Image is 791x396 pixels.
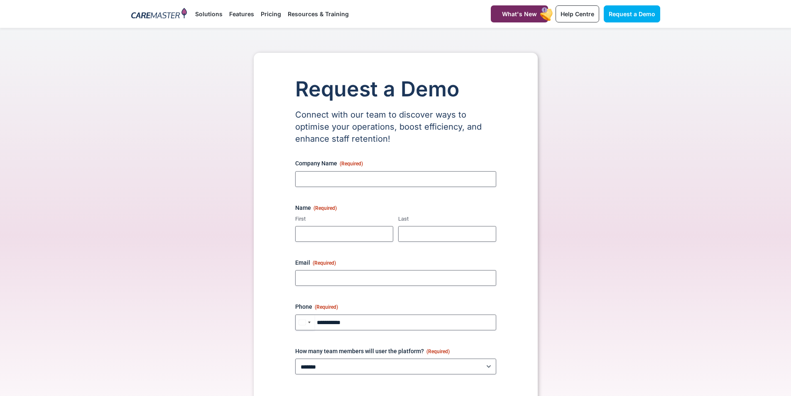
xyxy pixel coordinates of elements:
span: (Required) [313,260,336,266]
label: Email [295,258,496,267]
legend: Name [295,204,337,212]
a: Help Centre [556,5,599,22]
h1: Request a Demo [295,78,496,101]
label: First [295,215,393,223]
span: (Required) [315,304,338,310]
span: What's New [502,10,537,17]
span: (Required) [426,349,450,354]
a: What's New [491,5,548,22]
span: Request a Demo [609,10,655,17]
img: CareMaster Logo [131,8,187,20]
label: Phone [295,303,496,311]
span: Help Centre [561,10,594,17]
span: (Required) [313,205,337,211]
span: (Required) [340,161,363,167]
p: Connect with our team to discover ways to optimise your operations, boost efficiency, and enhance... [295,109,496,145]
label: Company Name [295,159,496,167]
a: Request a Demo [604,5,660,22]
label: Last [398,215,496,223]
label: How many team members will user the platform? [295,347,496,355]
button: Selected country [296,315,314,330]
